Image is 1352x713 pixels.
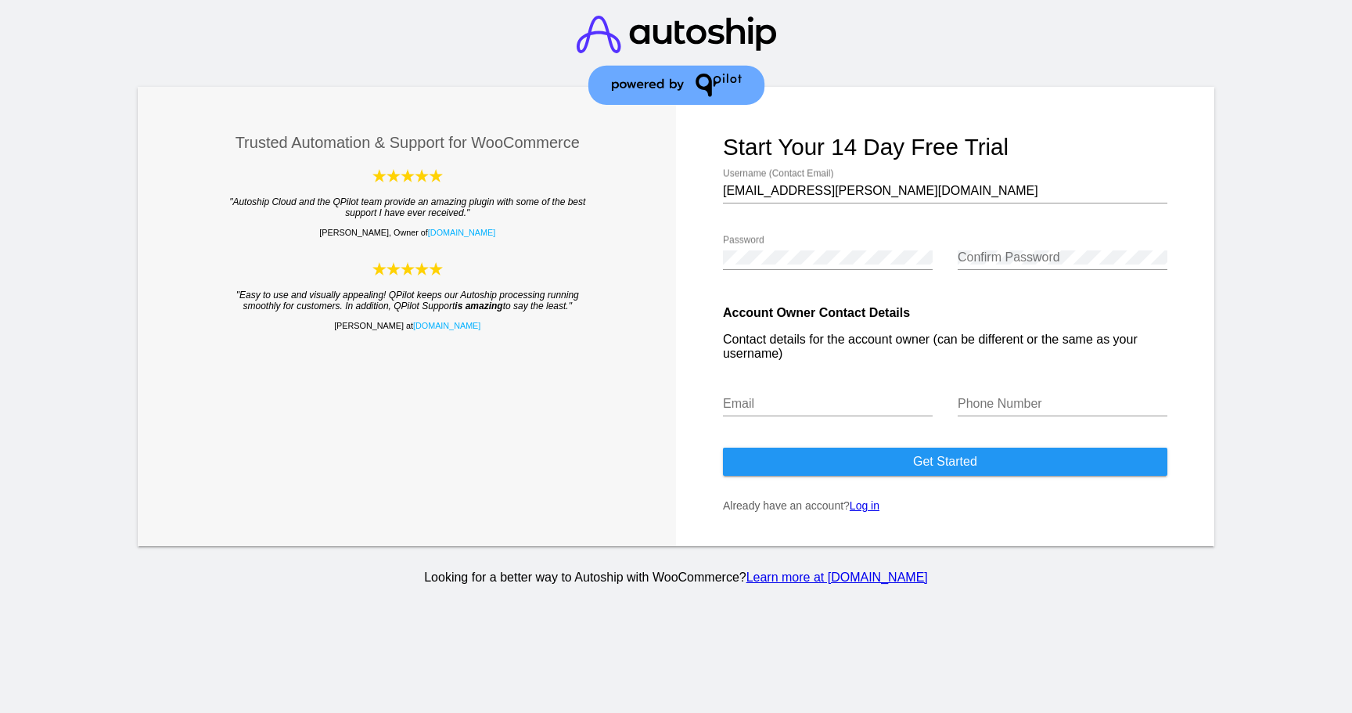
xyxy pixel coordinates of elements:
a: [DOMAIN_NAME] [413,321,480,330]
h3: Trusted Automation & Support for WooCommerce [185,134,630,152]
blockquote: "Autoship Cloud and the QPilot team provide an amazing plugin with some of the best support I hav... [217,196,599,218]
a: Learn more at [DOMAIN_NAME] [746,571,928,584]
span: Get started [913,455,977,468]
p: Looking for a better way to Autoship with WooCommerce? [135,571,1217,585]
button: Get started [723,448,1167,476]
input: Username (Contact Email) [723,184,1167,198]
input: Phone Number [958,397,1167,411]
h1: Start your 14 day free trial [723,134,1167,160]
p: [PERSON_NAME], Owner of [185,228,630,237]
p: Contact details for the account owner (can be different or the same as your username) [723,333,1167,361]
a: Log in [850,499,879,512]
strong: Account Owner Contact Details [723,306,910,319]
img: Autoship Cloud powered by QPilot [372,261,443,277]
a: [DOMAIN_NAME] [428,228,495,237]
p: Already have an account? [723,499,1167,512]
p: [PERSON_NAME] at [185,321,630,330]
strong: is amazing [455,301,502,311]
blockquote: "Easy to use and visually appealing! QPilot keeps our Autoship processing running smoothly for cu... [217,290,599,311]
img: Autoship Cloud powered by QPilot [372,167,443,184]
input: Email [723,397,933,411]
